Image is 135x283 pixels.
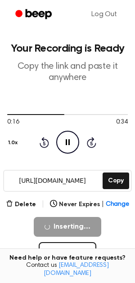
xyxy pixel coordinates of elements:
[50,200,129,209] button: Never Expires|Change
[106,200,129,209] span: Change
[7,135,21,150] button: 1.0x
[102,200,104,209] span: |
[34,217,101,237] button: Inserting...
[7,61,128,84] p: Copy the link and paste it anywhere
[116,118,128,127] span: 0:34
[82,4,126,25] a: Log Out
[41,199,45,210] span: |
[103,172,129,189] button: Copy
[7,118,19,127] span: 0:16
[5,262,130,278] span: Contact us
[39,242,96,264] button: Record
[6,200,36,209] button: Delete
[9,6,60,23] a: Beep
[7,43,128,54] h1: Your Recording is Ready
[44,262,109,277] a: [EMAIL_ADDRESS][DOMAIN_NAME]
